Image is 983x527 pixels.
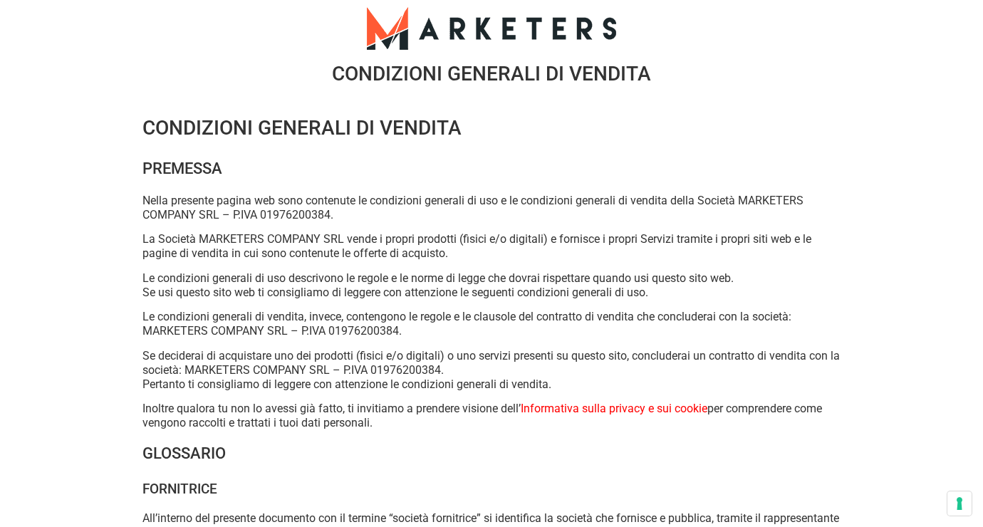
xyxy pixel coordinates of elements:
[947,491,972,516] button: Le tue preferenze relative al consenso per le tecnologie di tracciamento
[93,64,890,84] h2: CONDIZIONI GENERALI DI VENDITA
[142,349,841,392] p: Se deciderai di acquistare uno dei prodotti (fisici e/o digitali) o uno servizi presenti su quest...
[142,271,841,300] p: Le condizioni generali di uso descrivono le regole e le norme di legge che dovrai rispettare quan...
[142,232,841,261] p: La Società MARKETERS COMPANY SRL vende i propri prodotti (fisici e/o digitali) e fornisce i propr...
[142,194,841,222] p: Nella presente pagina web sono contenute le condizioni generali di uso e le condizioni generali d...
[142,479,841,500] h4: FORNITRICE
[521,402,707,415] a: Informativa sulla privacy e sui cookie
[142,310,841,338] p: Le condizioni generali di vendita, invece, contengono le regole e le clausole del contratto di ve...
[142,440,841,467] h3: GLOSSARIO
[142,155,841,182] h3: PREMESSA
[142,113,841,144] h2: CONDIZIONI GENERALI DI VENDITA
[142,402,841,430] p: Inoltre qualora tu non lo avessi già fatto, ti invitiamo a prendere visione dell’ per comprendere...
